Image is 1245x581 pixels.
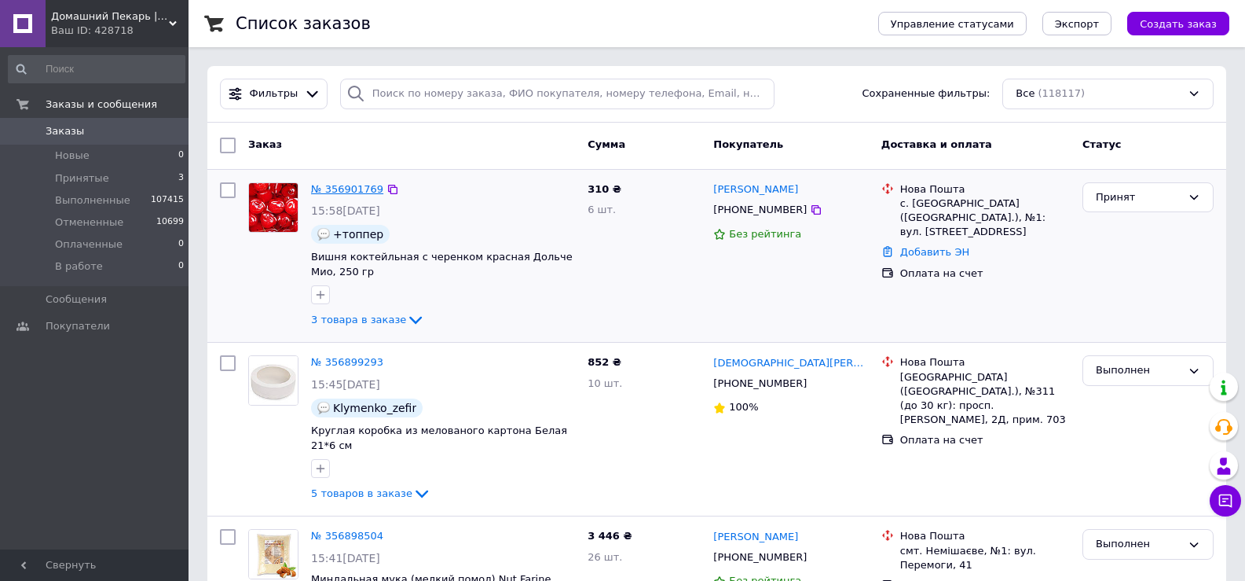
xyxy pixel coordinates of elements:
[311,204,380,217] span: 15:58[DATE]
[1096,536,1181,553] div: Выполнен
[862,86,991,101] span: Сохраненные фильтры:
[311,251,573,278] a: Вишня коктейльная с черенком красная Дольче Мио, 250 гр
[588,138,625,150] span: Сумма
[317,402,330,414] img: :speech_balloon:
[1096,362,1181,379] div: Выполнен
[710,547,810,568] div: [PHONE_NUMBER]
[55,259,103,274] span: В работе
[588,551,622,563] span: 26 шт.
[46,97,157,112] span: Заказы и сообщения
[248,355,298,406] a: Фото товару
[311,314,425,325] a: 3 товара в заказе
[900,544,1070,572] div: смт. Немішаєве, №1: вул. Перемоги, 41
[151,193,184,208] span: 107415
[311,356,383,368] a: № 356899293
[51,24,189,38] div: Ваш ID: 428718
[710,200,810,220] div: [PHONE_NUMBER]
[1127,12,1229,35] button: Создать заказ
[588,356,621,368] span: 852 ₴
[311,183,383,195] a: № 356901769
[311,378,380,391] span: 15:45[DATE]
[8,55,185,83] input: Поиск
[51,9,169,24] span: Домашний Пекарь | Магазин для кондитеров
[900,197,1070,240] div: с. [GEOGRAPHIC_DATA] ([GEOGRAPHIC_DATA].), №1: вул. [STREET_ADDRESS]
[46,124,84,138] span: Заказы
[900,355,1070,370] div: Нова Пошта
[891,18,1014,30] span: Управление статусами
[311,552,380,564] span: 15:41[DATE]
[311,487,412,499] span: 5 товаров в заказе
[878,12,1027,35] button: Управление статусами
[1210,485,1241,517] button: Чат с покупателем
[55,237,123,252] span: Оплаченные
[55,215,123,230] span: Отмененные
[248,529,298,579] a: Фото товару
[250,86,298,101] span: Фильтры
[311,487,431,499] a: 5 товаров в заказе
[713,138,783,150] span: Покупатель
[713,182,798,197] a: [PERSON_NAME]
[900,433,1070,447] div: Оплата на счет
[1042,12,1111,35] button: Экспорт
[1096,189,1181,206] div: Принят
[178,149,184,163] span: 0
[249,530,298,579] img: Фото товару
[710,373,810,394] div: [PHONE_NUMBER]
[178,259,184,274] span: 0
[729,228,801,240] span: Без рейтинга
[248,182,298,233] a: Фото товару
[588,377,622,389] span: 10 шт.
[311,314,406,325] span: 3 товара в заказе
[340,79,774,109] input: Поиск по номеру заказа, ФИО покупателя, номеру телефона, Email, номеру накладной
[1038,87,1085,99] span: (118117)
[46,292,107,307] span: Сообщения
[249,183,298,232] img: Фото товару
[317,228,330,241] img: :speech_balloon:
[900,182,1070,197] div: Нова Пошта
[713,356,869,371] a: [DEMOGRAPHIC_DATA][PERSON_NAME][DEMOGRAPHIC_DATA]
[900,267,1070,281] div: Оплата на счет
[588,183,621,195] span: 310 ₴
[178,237,184,252] span: 0
[900,370,1070,428] div: [GEOGRAPHIC_DATA] ([GEOGRAPHIC_DATA].), №311 (до 30 кг): просп. [PERSON_NAME], 2Д, прим. 703
[55,193,130,208] span: Выполненные
[588,204,616,215] span: 6 шт.
[178,171,184,186] span: 3
[236,14,371,33] h1: Список заказов
[713,530,798,545] a: [PERSON_NAME]
[311,530,383,542] a: № 356898504
[55,171,109,186] span: Принятые
[156,215,184,230] span: 10699
[1016,86,1034,101] span: Все
[588,530,632,542] span: 3 446 ₴
[46,319,110,333] span: Покупатели
[333,228,383,241] span: +топпер
[311,425,567,451] a: Круглая коробка из мелованого картона Белая 21*6 см
[900,246,969,258] a: Добавить ЭН
[333,402,416,414] span: Klymenko_zefir
[1140,18,1217,30] span: Создать заказ
[248,138,282,150] span: Заказ
[881,138,992,150] span: Доставка и оплата
[1082,138,1122,150] span: Статус
[1111,17,1229,29] a: Создать заказ
[1055,18,1099,30] span: Экспорт
[900,529,1070,543] div: Нова Пошта
[55,149,90,163] span: Новые
[249,356,298,405] img: Фото товару
[729,401,758,413] span: 100%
